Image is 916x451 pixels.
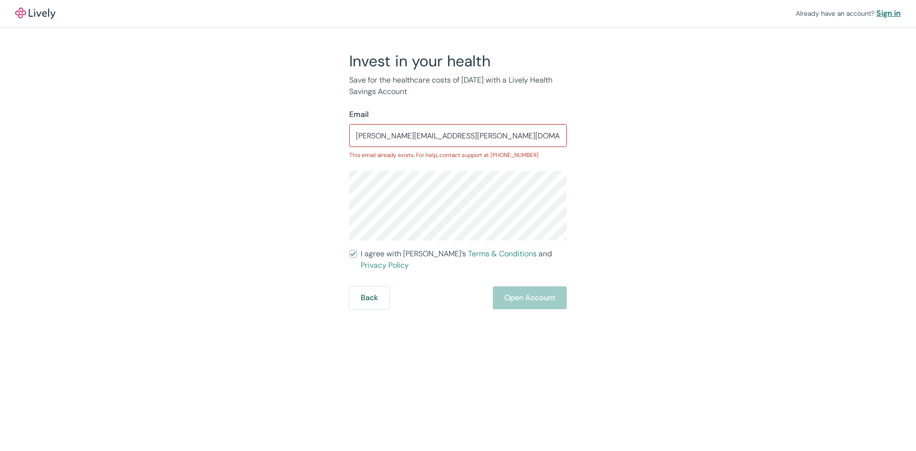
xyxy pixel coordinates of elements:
span: I agree with [PERSON_NAME]’s and [361,248,567,271]
label: Email [349,109,369,120]
a: Terms & Conditions [468,249,537,259]
button: Back [349,286,389,309]
a: LivelyLively [15,8,55,19]
a: Privacy Policy [361,260,409,270]
p: This email already exists. For help, contact support at [PHONE_NUMBER] [349,151,567,159]
a: Sign in [876,8,901,19]
img: Lively [15,8,55,19]
p: Save for the healthcare costs of [DATE] with a Lively Health Savings Account [349,74,567,97]
h2: Invest in your health [349,52,567,71]
div: Already have an account? [796,8,901,19]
